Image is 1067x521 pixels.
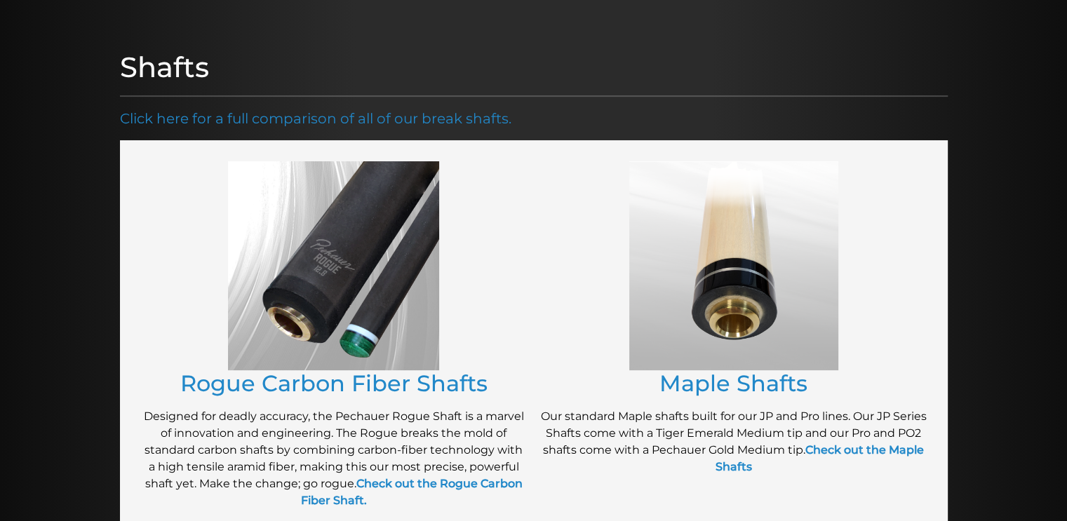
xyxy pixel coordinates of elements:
[541,408,927,475] p: Our standard Maple shafts built for our JP and Pro lines. Our JP Series Shafts come with a Tiger ...
[659,370,807,397] a: Maple Shafts
[141,408,527,509] p: Designed for deadly accuracy, the Pechauer Rogue Shaft is a marvel of innovation and engineering....
[180,370,488,397] a: Rogue Carbon Fiber Shafts
[716,443,925,473] a: Check out the Maple Shafts
[120,50,948,84] h1: Shafts
[120,110,511,127] a: Click here for a full comparison of all of our break shafts.
[301,477,523,507] a: Check out the Rogue Carbon Fiber Shaft.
